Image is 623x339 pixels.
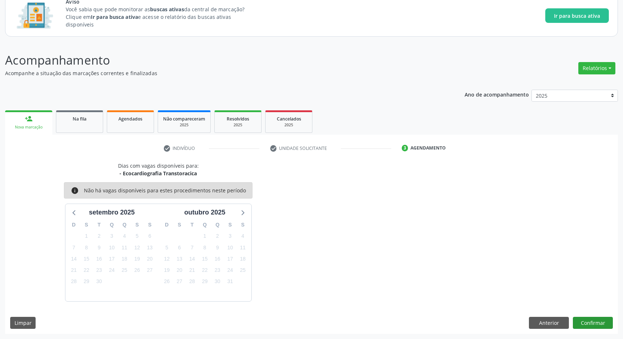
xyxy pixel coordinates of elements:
p: Acompanhe a situação das marcações correntes e finalizadas [5,69,434,77]
span: sexta-feira, 19 de setembro de 2025 [132,254,142,264]
div: Q [198,219,211,230]
div: setembro 2025 [86,208,138,217]
p: Você sabia que pode monitorar as da central de marcação? Clique em e acesse o relatório das busca... [66,5,258,28]
div: S [131,219,143,230]
span: domingo, 5 de outubro de 2025 [162,242,172,253]
span: segunda-feira, 1 de setembro de 2025 [81,231,92,241]
span: sexta-feira, 17 de outubro de 2025 [225,254,235,264]
span: terça-feira, 30 de setembro de 2025 [94,277,104,287]
span: quinta-feira, 25 de setembro de 2025 [120,265,130,275]
span: sábado, 13 de setembro de 2025 [145,242,155,253]
span: terça-feira, 23 de setembro de 2025 [94,265,104,275]
span: sexta-feira, 12 de setembro de 2025 [132,242,142,253]
span: quarta-feira, 8 de outubro de 2025 [200,242,210,253]
div: Nova marcação [10,124,47,130]
div: Q [105,219,118,230]
div: Q [211,219,224,230]
span: quinta-feira, 4 de setembro de 2025 [120,231,130,241]
span: sábado, 18 de outubro de 2025 [238,254,248,264]
span: domingo, 19 de outubro de 2025 [162,265,172,275]
p: Ano de acompanhamento [465,90,529,99]
span: Cancelados [277,116,301,122]
span: terça-feira, 21 de outubro de 2025 [187,265,197,275]
span: terça-feira, 28 de outubro de 2025 [187,277,197,287]
div: D [161,219,173,230]
span: Resolvidos [227,116,249,122]
span: Ir para busca ativa [554,12,600,20]
span: domingo, 21 de setembro de 2025 [69,265,79,275]
span: segunda-feira, 13 de outubro de 2025 [174,254,185,264]
span: quinta-feira, 2 de outubro de 2025 [213,231,223,241]
span: terça-feira, 2 de setembro de 2025 [94,231,104,241]
button: Limpar [10,317,36,329]
strong: Ir para busca ativa [91,13,138,20]
div: Dias com vagas disponíveis para: [118,162,199,177]
span: segunda-feira, 6 de outubro de 2025 [174,242,185,253]
p: Acompanhamento [5,51,434,69]
span: quinta-feira, 16 de outubro de 2025 [213,254,223,264]
button: Anterior [529,317,569,329]
span: sábado, 6 de setembro de 2025 [145,231,155,241]
div: S [173,219,186,230]
span: quarta-feira, 15 de outubro de 2025 [200,254,210,264]
span: domingo, 12 de outubro de 2025 [162,254,172,264]
span: sexta-feira, 10 de outubro de 2025 [225,242,235,253]
span: domingo, 7 de setembro de 2025 [69,242,79,253]
span: domingo, 26 de outubro de 2025 [162,277,172,287]
span: quarta-feira, 22 de outubro de 2025 [200,265,210,275]
button: Relatórios [578,62,615,74]
i: info [71,187,79,195]
span: quinta-feira, 30 de outubro de 2025 [213,277,223,287]
span: terça-feira, 7 de outubro de 2025 [187,242,197,253]
div: T [93,219,105,230]
div: 3 [402,145,408,151]
div: Não há vagas disponíveis para estes procedimentos neste período [84,187,246,195]
div: S [236,219,249,230]
span: terça-feira, 16 de setembro de 2025 [94,254,104,264]
span: sábado, 20 de setembro de 2025 [145,254,155,264]
span: quarta-feira, 3 de setembro de 2025 [107,231,117,241]
span: quinta-feira, 23 de outubro de 2025 [213,265,223,275]
div: person_add [25,115,33,123]
span: sábado, 27 de setembro de 2025 [145,265,155,275]
span: sábado, 4 de outubro de 2025 [238,231,248,241]
span: sexta-feira, 24 de outubro de 2025 [225,265,235,275]
span: quarta-feira, 10 de setembro de 2025 [107,242,117,253]
span: segunda-feira, 27 de outubro de 2025 [174,277,185,287]
span: quarta-feira, 24 de setembro de 2025 [107,265,117,275]
div: 2025 [163,122,205,128]
span: quarta-feira, 17 de setembro de 2025 [107,254,117,264]
span: segunda-feira, 15 de setembro de 2025 [81,254,92,264]
div: Agendamento [410,145,446,151]
span: Não compareceram [163,116,205,122]
span: segunda-feira, 22 de setembro de 2025 [81,265,92,275]
div: T [186,219,198,230]
div: - Ecocardiografia Transtoracica [118,169,199,177]
span: sábado, 11 de outubro de 2025 [238,242,248,253]
span: segunda-feira, 8 de setembro de 2025 [81,242,92,253]
span: terça-feira, 9 de setembro de 2025 [94,242,104,253]
strong: buscas ativas [150,6,184,13]
div: outubro 2025 [181,208,228,217]
span: quinta-feira, 11 de setembro de 2025 [120,242,130,253]
span: Na fila [73,116,86,122]
div: 2025 [271,122,307,128]
div: 2025 [220,122,256,128]
span: segunda-feira, 20 de outubro de 2025 [174,265,185,275]
span: quarta-feira, 1 de outubro de 2025 [200,231,210,241]
div: S [224,219,236,230]
span: quinta-feira, 9 de outubro de 2025 [213,242,223,253]
button: Confirmar [573,317,613,329]
span: sexta-feira, 26 de setembro de 2025 [132,265,142,275]
span: domingo, 14 de setembro de 2025 [69,254,79,264]
span: sábado, 25 de outubro de 2025 [238,265,248,275]
span: segunda-feira, 29 de setembro de 2025 [81,277,92,287]
span: domingo, 28 de setembro de 2025 [69,277,79,287]
span: sexta-feira, 3 de outubro de 2025 [225,231,235,241]
div: D [68,219,80,230]
div: Q [118,219,131,230]
span: terça-feira, 14 de outubro de 2025 [187,254,197,264]
span: Agendados [118,116,142,122]
button: Ir para busca ativa [545,8,609,23]
span: sexta-feira, 5 de setembro de 2025 [132,231,142,241]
